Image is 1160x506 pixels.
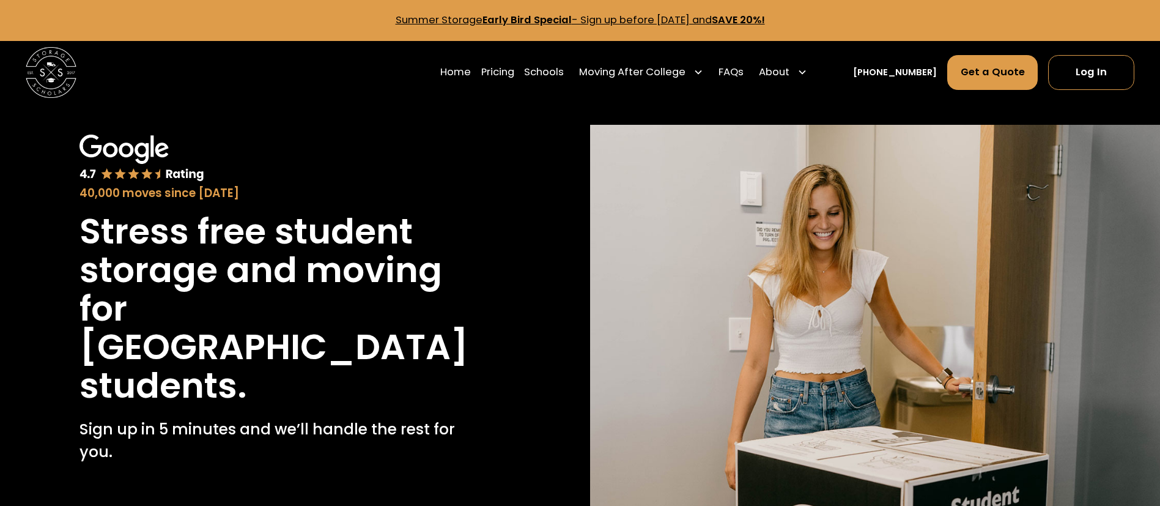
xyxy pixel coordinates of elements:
h1: students. [79,366,247,405]
a: Log In [1048,55,1134,89]
div: Moving After College [579,65,685,80]
div: About [754,54,813,90]
strong: Early Bird Special [482,13,572,27]
a: Get a Quote [947,55,1038,89]
h1: Stress free student storage and moving for [79,212,490,328]
a: [PHONE_NUMBER] [853,66,937,80]
div: Moving After College [574,54,709,90]
a: Summer StorageEarly Bird Special- Sign up before [DATE] andSAVE 20%! [396,13,765,27]
a: FAQs [719,54,744,90]
p: Sign up in 5 minutes and we’ll handle the rest for you. [79,418,490,464]
a: Schools [524,54,564,90]
a: Pricing [481,54,514,90]
strong: SAVE 20%! [712,13,765,27]
a: Home [440,54,471,90]
div: About [759,65,789,80]
h1: [GEOGRAPHIC_DATA] [79,328,468,366]
div: 40,000 moves since [DATE] [79,185,490,202]
img: Google 4.7 star rating [79,135,204,182]
img: Storage Scholars main logo [26,47,76,98]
